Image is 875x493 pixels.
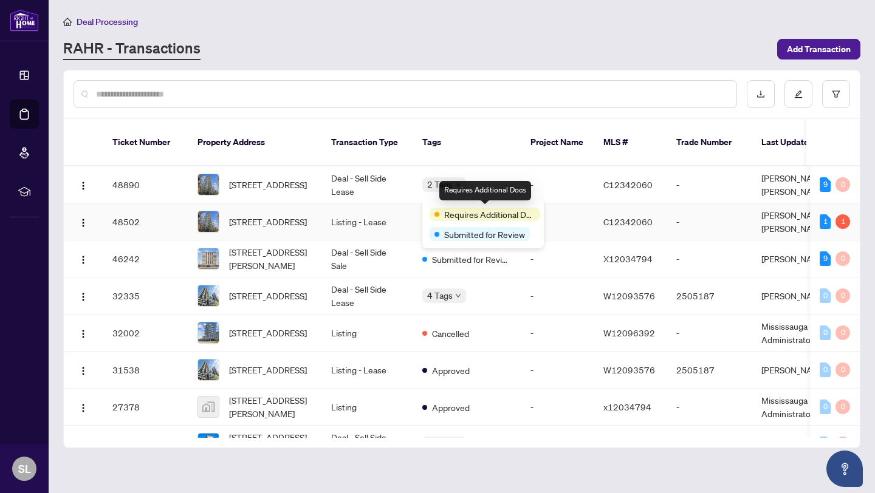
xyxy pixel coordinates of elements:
[229,178,307,191] span: [STREET_ADDRESS]
[752,277,843,314] td: [PERSON_NAME]
[103,352,188,389] td: 31538
[229,215,307,228] span: [STREET_ADDRESS]
[78,292,88,302] img: Logo
[321,389,413,426] td: Listing
[229,393,312,420] span: [STREET_ADDRESS][PERSON_NAME]
[78,329,88,339] img: Logo
[103,314,188,352] td: 32002
[667,240,752,277] td: -
[521,389,594,426] td: -
[820,177,831,192] div: 9
[74,360,93,379] button: Logo
[103,240,188,277] td: 46242
[594,119,667,166] th: MLS #
[521,166,594,203] td: -
[432,401,470,414] span: Approved
[521,352,594,389] td: -
[78,255,88,265] img: Logo
[521,314,594,352] td: -
[427,288,453,302] span: 4 Tags
[752,119,843,166] th: Last Updated By
[18,460,31,477] span: SL
[667,314,752,352] td: -
[77,16,138,27] span: Deal Processing
[794,90,803,98] span: edit
[444,228,525,241] span: Submitted for Review
[321,203,413,240] td: Listing - Lease
[820,437,831,451] div: 0
[752,352,843,389] td: [PERSON_NAME]
[103,203,188,240] td: 48502
[74,212,93,231] button: Logo
[820,288,831,303] div: 0
[521,203,594,240] td: -
[74,286,93,305] button: Logo
[822,80,850,108] button: filter
[784,80,812,108] button: edit
[836,325,850,340] div: 0
[321,352,413,389] td: Listing - Lease
[836,288,850,303] div: 0
[427,177,453,191] span: 2 Tags
[836,177,850,192] div: 0
[103,277,188,314] td: 32335
[321,426,413,463] td: Deal - Sell Side Sale
[836,399,850,414] div: 0
[74,434,93,454] button: Logo
[198,433,219,454] img: thumbnail-img
[74,175,93,194] button: Logo
[229,363,307,376] span: [STREET_ADDRESS]
[10,9,39,32] img: logo
[603,364,655,375] span: W12093576
[820,362,831,377] div: 0
[103,119,188,166] th: Ticket Number
[198,359,219,380] img: thumbnail-img
[78,218,88,228] img: Logo
[757,90,765,98] span: download
[321,314,413,352] td: Listing
[444,208,535,221] span: Requires Additional Docs
[198,285,219,306] img: thumbnail-img
[321,119,413,166] th: Transaction Type
[198,322,219,343] img: thumbnail-img
[229,245,312,272] span: [STREET_ADDRESS][PERSON_NAME]
[667,352,752,389] td: 2505187
[198,396,219,417] img: thumbnail-img
[820,325,831,340] div: 0
[826,450,863,487] button: Open asap
[432,253,511,266] span: Submitted for Review
[667,203,752,240] td: -
[229,326,307,339] span: [STREET_ADDRESS]
[103,389,188,426] td: 27378
[603,327,655,338] span: W12096392
[752,203,843,240] td: [PERSON_NAME] [PERSON_NAME]
[432,364,470,377] span: Approved
[198,211,219,232] img: thumbnail-img
[198,248,219,269] img: thumbnail-img
[521,240,594,277] td: -
[188,119,321,166] th: Property Address
[603,179,653,190] span: C12342060
[321,166,413,203] td: Deal - Sell Side Lease
[752,240,843,277] td: [PERSON_NAME]
[74,249,93,268] button: Logo
[820,251,831,266] div: 9
[229,289,307,302] span: [STREET_ADDRESS]
[667,119,752,166] th: Trade Number
[836,214,850,229] div: 1
[752,389,843,426] td: Mississauga Administrator
[787,39,851,59] span: Add Transaction
[820,214,831,229] div: 1
[832,90,840,98] span: filter
[777,39,860,59] button: Add Transaction
[78,366,88,376] img: Logo
[63,38,201,60] a: RAHR - Transactions
[74,397,93,416] button: Logo
[321,240,413,277] td: Deal - Sell Side Sale
[521,277,594,314] td: -
[667,166,752,203] td: -
[78,403,88,413] img: Logo
[198,174,219,195] img: thumbnail-img
[321,277,413,314] td: Deal - Sell Side Lease
[603,401,651,412] span: x12034794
